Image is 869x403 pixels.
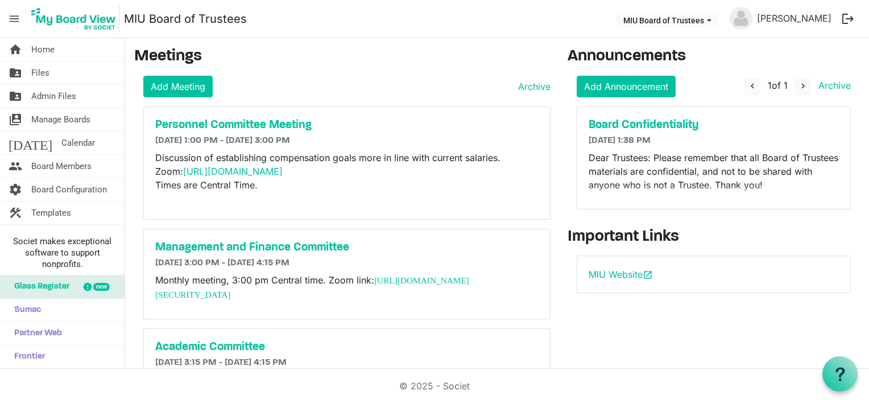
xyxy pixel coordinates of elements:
[28,5,124,33] a: My Board View Logo
[589,269,653,280] a: MIU Websiteopen_in_new
[798,81,808,91] span: navigate_next
[9,85,22,108] span: folder_shared
[768,80,772,91] span: 1
[155,275,469,299] a: [URL][DOMAIN_NAME][SECURITY_DATA]
[155,357,539,368] h6: [DATE] 3:15 PM - [DATE] 4:15 PM
[399,380,470,392] a: © 2025 - Societ
[9,61,22,84] span: folder_shared
[9,131,52,154] span: [DATE]
[643,270,653,280] span: open_in_new
[589,151,839,192] p: Dear Trustees: Please remember that all Board of Trustees materials are confidential, and not to ...
[752,7,836,30] a: [PERSON_NAME]
[31,178,107,201] span: Board Configuration
[9,155,22,178] span: people
[155,166,285,191] span: Zoom: Times are Central Time.
[134,47,551,67] h3: Meetings
[589,118,839,132] a: Board Confidentiality
[9,178,22,201] span: settings
[568,47,860,67] h3: Announcements
[31,61,49,84] span: Files
[124,7,247,30] a: MIU Board of Trustees
[155,151,539,233] p: Discussion of establishing compensation goals more in line with current salaries.
[577,76,676,97] a: Add Announcement
[795,78,811,95] button: navigate_next
[155,118,539,132] a: Personnel Committee Meeting
[9,201,22,224] span: construction
[31,38,55,61] span: Home
[9,275,69,298] span: Glass Register
[31,155,92,178] span: Board Members
[9,299,41,322] span: Sumac
[616,12,719,28] button: MIU Board of Trustees dropdownbutton
[155,340,539,354] a: Academic Committee
[183,166,283,177] a: [URL][DOMAIN_NAME]
[514,80,551,93] a: Archive
[568,228,860,247] h3: Important Links
[9,108,22,131] span: switch_account
[31,108,90,131] span: Manage Boards
[9,346,45,368] span: Frontier
[155,258,539,269] h6: [DATE] 3:00 PM - [DATE] 4:15 PM
[9,322,62,345] span: Partner Web
[5,236,119,270] span: Societ makes exceptional software to support nonprofits.
[93,283,110,291] div: new
[744,78,760,95] button: navigate_before
[31,201,71,224] span: Templates
[155,241,539,254] a: Management and Finance Committee
[143,76,213,97] a: Add Meeting
[155,273,539,302] p: Monthly meeting, 3:00 pm Central time. Zoom link:
[589,136,651,145] span: [DATE] 1:38 PM
[31,85,76,108] span: Admin Files
[155,135,539,146] h6: [DATE] 1:00 PM - [DATE] 3:00 PM
[61,131,95,154] span: Calendar
[3,8,25,30] span: menu
[9,38,22,61] span: home
[28,5,119,33] img: My Board View Logo
[814,80,851,91] a: Archive
[768,80,788,91] span: of 1
[836,7,860,31] button: logout
[747,81,758,91] span: navigate_before
[730,7,752,30] img: no-profile-picture.svg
